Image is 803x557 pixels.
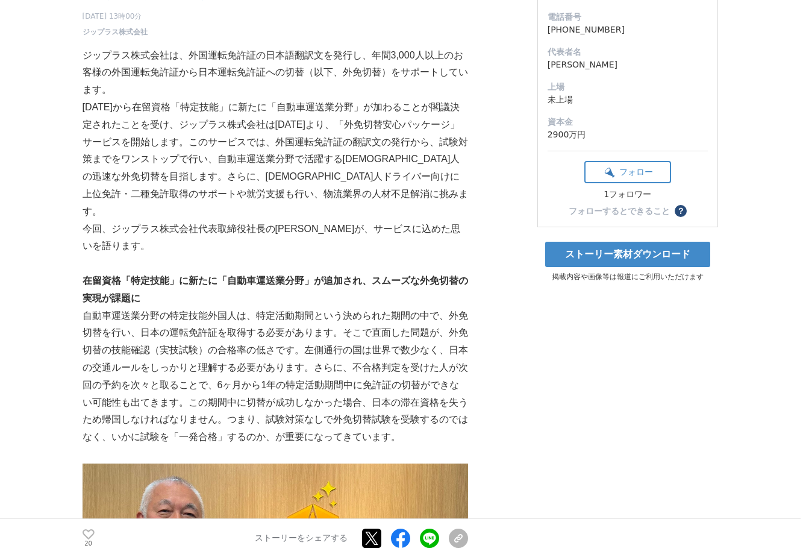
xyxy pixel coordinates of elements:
[83,47,468,99] p: ジップラス株式会社は、外国運転免許証の日本語翻訳文を発行し、年間3,000人以上のお客様の外国運転免許証から日本運転免許証への切替（以下、外免切替）をサポートしています。
[548,58,708,71] dd: [PERSON_NAME]
[83,541,95,547] p: 20
[548,24,708,36] dd: [PHONE_NUMBER]
[83,27,148,37] a: ジップラス株式会社
[83,275,468,303] strong: 在留資格「特定技能」に新たに「自動車運送業分野」が追加され、スムーズな外免切替の実現が課題に
[255,533,348,544] p: ストーリーをシェアする
[548,46,708,58] dt: 代表者名
[548,116,708,128] dt: 資本金
[584,189,671,200] div: 1フォロワー
[537,272,718,282] p: 掲載内容や画像等は報道にご利用いただけます
[548,93,708,106] dd: 未上場
[548,128,708,141] dd: 2900万円
[675,205,687,217] button: ？
[548,81,708,93] dt: 上場
[83,221,468,256] p: 今回、ジップラス株式会社代表取締役社長の[PERSON_NAME]が、サービスに込めた思いを語ります。
[83,11,148,22] span: [DATE] 13時00分
[584,161,671,183] button: フォロー
[83,99,468,221] p: [DATE]から在留資格「特定技能」に新たに「自動車運送業分野」が加わることが閣議決定されたことを受け、ジップラス株式会社は[DATE]より、「外免切替安心パッケージ」サービスを開始します。この...
[569,207,670,215] div: フォローするとできること
[548,11,708,24] dt: 電話番号
[676,207,685,215] span: ？
[83,307,468,446] p: 自動車運送業分野の特定技能外国人は、特定活動期間という決められた期間の中で、外免切替を行い、日本の運転免許証を取得する必要があります。そこで直面した問題が、外免切替の技能確認（実技試験）の合格率...
[545,242,710,267] a: ストーリー素材ダウンロード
